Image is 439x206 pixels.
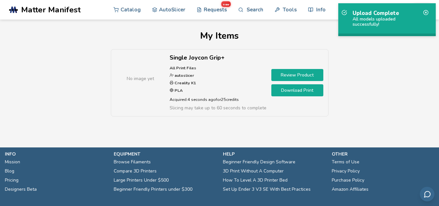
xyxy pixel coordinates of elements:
[223,158,295,167] a: Beginner Friendly Design Software
[170,54,266,61] h2: Single Joycon Grip+
[9,31,430,41] h1: My Items
[114,167,157,176] a: Compare 3D Printers
[174,88,183,93] strong: PLA
[223,151,325,158] p: help
[223,176,288,185] a: How To Level A 3D Printer Bed
[223,185,311,194] a: Set Up Ender 3 V3 SE With Best Practices
[5,167,14,176] a: Blog
[353,10,421,17] p: Upload Complete
[271,84,323,96] a: Download Print
[5,158,20,167] a: Mission
[114,158,151,167] a: Browse Filaments
[332,151,434,158] p: other
[5,185,37,194] a: Designers Beta
[170,96,266,103] p: Acquired: 4 seconds ago for 25 credits
[21,5,81,14] span: Matter Manifest
[271,69,323,81] a: Review Product
[221,1,231,7] span: new
[127,75,154,82] span: No image yet
[223,167,284,176] a: 3D Print Without A Computer
[174,80,196,86] strong: Creality K1
[420,187,434,201] button: Send feedback via email
[332,185,368,194] a: Amazon Affiliates
[174,73,194,78] strong: autoslicer
[332,167,360,176] a: Privacy Policy
[114,151,216,158] p: equipment
[332,176,364,185] a: Purchase Policy
[114,176,169,185] a: Large Printers Under $500
[170,105,266,111] span: Slicing may take up to 60 seconds to complete
[353,17,421,27] div: All models uploaded successfully!
[5,151,107,158] p: info
[5,176,19,185] a: Pricing
[170,65,196,71] strong: All Print Files
[114,185,192,194] a: Beginner Friendly Printers under $300
[332,158,359,167] a: Terms of Use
